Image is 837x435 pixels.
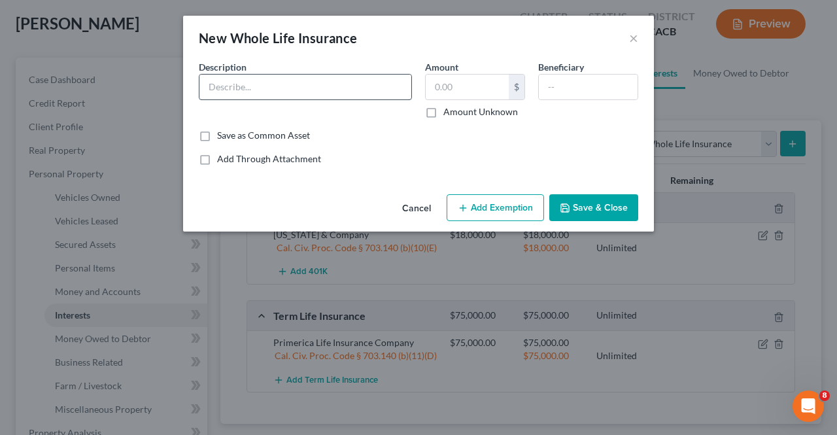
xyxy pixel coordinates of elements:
[425,60,458,74] label: Amount
[443,105,518,118] label: Amount Unknown
[392,196,441,222] button: Cancel
[426,75,509,99] input: 0.00
[793,391,824,422] iframe: Intercom live chat
[549,194,638,222] button: Save & Close
[447,194,544,222] button: Add Exemption
[509,75,524,99] div: $
[199,61,247,73] span: Description
[199,29,358,47] div: New Whole Life Insurance
[199,75,411,99] input: Describe...
[217,129,310,142] label: Save as Common Asset
[217,152,321,165] label: Add Through Attachment
[819,391,830,401] span: 8
[538,60,584,74] label: Beneficiary
[539,75,638,99] input: --
[629,30,638,46] button: ×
